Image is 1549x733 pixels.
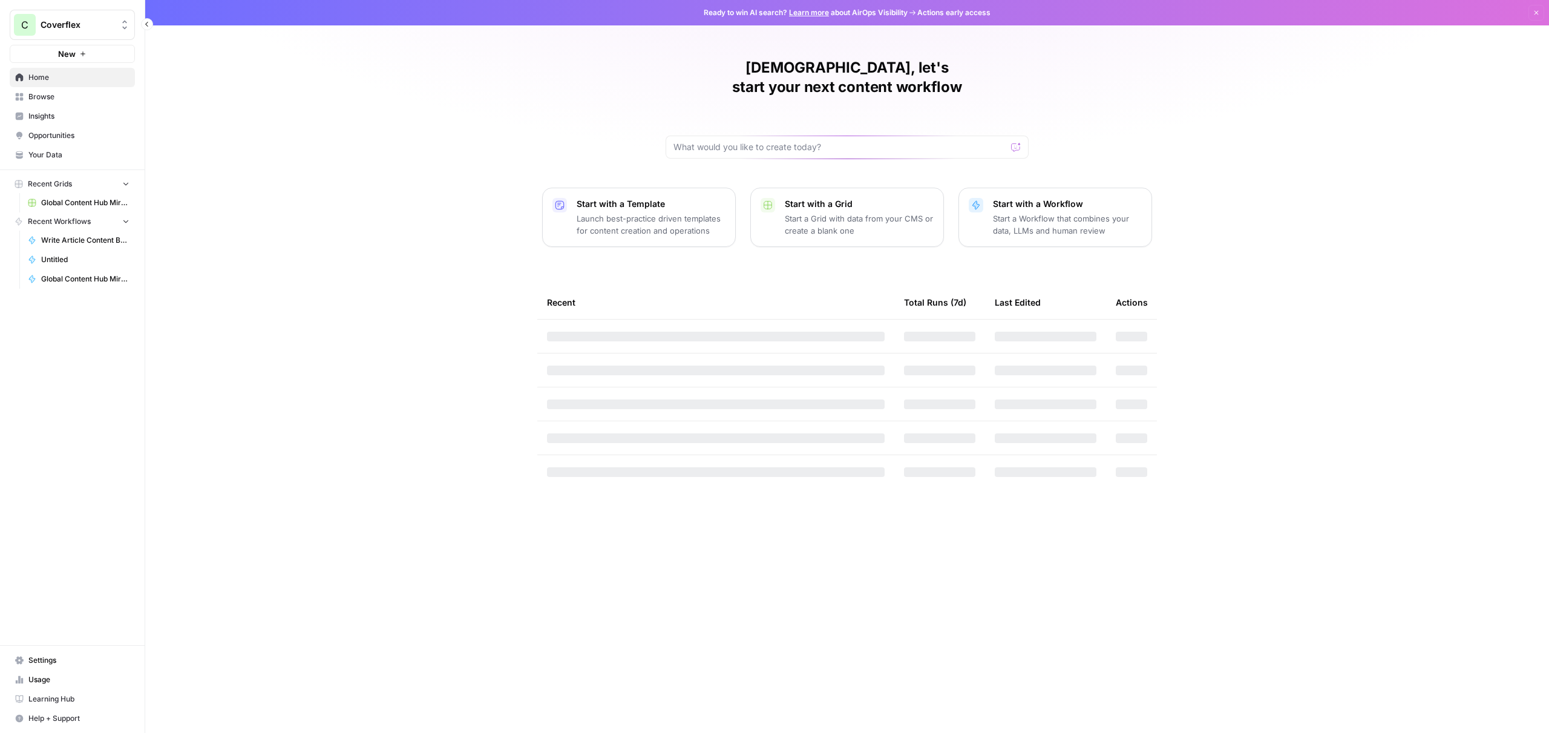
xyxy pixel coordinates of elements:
p: Start with a Template [577,198,725,210]
a: Usage [10,670,135,689]
span: Browse [28,91,129,102]
a: Learn more [789,8,829,17]
span: Insights [28,111,129,122]
a: Insights [10,107,135,126]
a: Home [10,68,135,87]
span: Usage [28,674,129,685]
a: Learning Hub [10,689,135,709]
p: Launch best-practice driven templates for content creation and operations [577,212,725,237]
span: Help + Support [28,713,129,724]
button: New [10,45,135,63]
div: Last Edited [995,286,1041,319]
p: Start a Grid with data from your CMS or create a blank one [785,212,934,237]
span: Recent Grids [28,179,72,189]
p: Start a Workflow that combines your data, LLMs and human review [993,212,1142,237]
button: Start with a TemplateLaunch best-practice driven templates for content creation and operations [542,188,736,247]
p: Start with a Workflow [993,198,1142,210]
a: Settings [10,651,135,670]
input: What would you like to create today? [673,141,1006,153]
button: Start with a GridStart a Grid with data from your CMS or create a blank one [750,188,944,247]
a: Opportunities [10,126,135,145]
h1: [DEMOGRAPHIC_DATA], let's start your next content workflow [666,58,1029,97]
span: Settings [28,655,129,666]
button: Workspace: Coverflex [10,10,135,40]
span: Global Content Hub Mirror [41,197,129,208]
span: Recent Workflows [28,216,91,227]
span: Coverflex [41,19,114,31]
span: Learning Hub [28,694,129,705]
a: Browse [10,87,135,107]
div: Actions [1116,286,1148,319]
a: Write Article Content Brief [22,231,135,250]
button: Start with a WorkflowStart a Workflow that combines your data, LLMs and human review [958,188,1152,247]
span: Untitled [41,254,129,265]
p: Start with a Grid [785,198,934,210]
span: Your Data [28,150,129,160]
span: Actions early access [917,7,991,18]
a: Global Content Hub Mirror [22,193,135,212]
span: New [58,48,76,60]
span: C [21,18,28,32]
span: Home [28,72,129,83]
button: Recent Grids [10,175,135,193]
div: Recent [547,286,885,319]
span: Global Content Hub Mirror Engine [41,274,129,284]
span: Opportunities [28,130,129,141]
a: Untitled [22,250,135,269]
button: Recent Workflows [10,212,135,231]
div: Total Runs (7d) [904,286,966,319]
span: Write Article Content Brief [41,235,129,246]
a: Global Content Hub Mirror Engine [22,269,135,289]
a: Your Data [10,145,135,165]
span: Ready to win AI search? about AirOps Visibility [704,7,908,18]
button: Help + Support [10,709,135,728]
